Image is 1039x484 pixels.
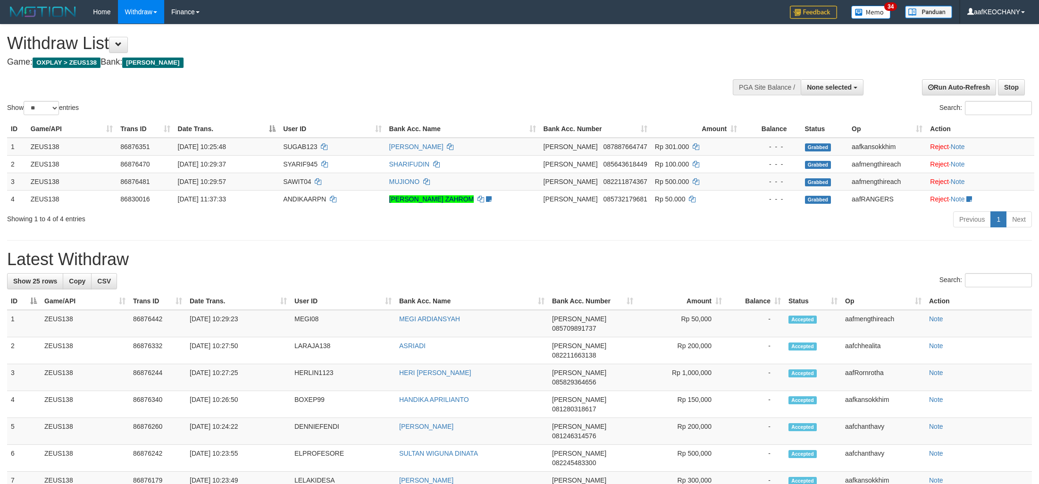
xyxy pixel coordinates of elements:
[389,195,474,203] a: [PERSON_NAME] ZAHROM
[841,391,925,418] td: aafkansokkhim
[552,351,596,359] span: Copy 082211663138 to clipboard
[848,190,926,208] td: aafRANGERS
[951,143,965,150] a: Note
[41,337,129,364] td: ZEUS138
[929,423,943,430] a: Note
[1006,211,1032,227] a: Next
[552,450,606,457] span: [PERSON_NAME]
[7,58,683,67] h4: Game: Bank:
[930,160,949,168] a: Reject
[726,445,785,472] td: -
[178,195,226,203] span: [DATE] 11:37:33
[283,143,317,150] span: SUGAB123
[851,6,891,19] img: Button%20Memo.svg
[33,58,101,68] span: OXPLAY > ZEUS138
[7,292,41,310] th: ID: activate to sort column descending
[552,396,606,403] span: [PERSON_NAME]
[805,161,831,169] span: Grabbed
[7,34,683,53] h1: Withdraw List
[7,173,27,190] td: 3
[745,177,797,186] div: - - -
[399,423,453,430] a: [PERSON_NAME]
[841,310,925,337] td: aafmengthireach
[788,396,817,404] span: Accepted
[951,160,965,168] a: Note
[552,315,606,323] span: [PERSON_NAME]
[7,391,41,418] td: 4
[848,120,926,138] th: Op: activate to sort column ascending
[805,178,831,186] span: Grabbed
[395,292,548,310] th: Bank Acc. Name: activate to sort column ascending
[926,138,1034,156] td: ·
[544,160,598,168] span: [PERSON_NAME]
[291,337,395,364] td: LARAJA138
[7,418,41,445] td: 5
[741,120,801,138] th: Balance
[283,195,326,203] span: ANDIKAARPN
[805,196,831,204] span: Grabbed
[603,195,647,203] span: Copy 085732179681 to clipboard
[389,160,430,168] a: SHARIFUDIN
[129,418,186,445] td: 86876260
[926,190,1034,208] td: ·
[129,337,186,364] td: 86876332
[788,450,817,458] span: Accepted
[7,138,27,156] td: 1
[7,364,41,391] td: 3
[637,337,726,364] td: Rp 200,000
[841,418,925,445] td: aafchanthavy
[291,418,395,445] td: DENNIEFENDI
[552,378,596,386] span: Copy 085829364656 to clipboard
[929,450,943,457] a: Note
[655,195,686,203] span: Rp 50.000
[178,143,226,150] span: [DATE] 10:25:48
[965,101,1032,115] input: Search:
[7,250,1032,269] h1: Latest Withdraw
[603,178,647,185] span: Copy 082211874367 to clipboard
[552,423,606,430] span: [PERSON_NAME]
[726,310,785,337] td: -
[41,445,129,472] td: ZEUS138
[399,396,469,403] a: HANDIKA APRILIANTO
[41,310,129,337] td: ZEUS138
[129,310,186,337] td: 86876442
[7,120,27,138] th: ID
[745,142,797,151] div: - - -
[178,178,226,185] span: [DATE] 10:29:57
[785,292,841,310] th: Status: activate to sort column ascending
[848,155,926,173] td: aafmengthireach
[24,101,59,115] select: Showentries
[552,369,606,376] span: [PERSON_NAME]
[953,211,991,227] a: Previous
[884,2,897,11] span: 34
[117,120,174,138] th: Trans ID: activate to sort column ascending
[965,273,1032,287] input: Search:
[926,120,1034,138] th: Action
[805,143,831,151] span: Grabbed
[186,310,291,337] td: [DATE] 10:29:23
[925,292,1032,310] th: Action
[41,364,129,391] td: ZEUS138
[726,337,785,364] td: -
[129,445,186,472] td: 86876242
[7,273,63,289] a: Show 25 rows
[930,195,949,203] a: Reject
[27,155,117,173] td: ZEUS138
[848,173,926,190] td: aafmengthireach
[186,364,291,391] td: [DATE] 10:27:25
[186,391,291,418] td: [DATE] 10:26:50
[41,292,129,310] th: Game/API: activate to sort column ascending
[905,6,952,18] img: panduan.png
[291,364,395,391] td: HERLIN1123
[399,369,471,376] a: HERI [PERSON_NAME]
[129,292,186,310] th: Trans ID: activate to sort column ascending
[655,143,689,150] span: Rp 301.000
[801,79,863,95] button: None selected
[291,310,395,337] td: MEGI08
[291,445,395,472] td: ELPROFESORE
[283,160,318,168] span: SYARIF945
[726,418,785,445] td: -
[637,418,726,445] td: Rp 200,000
[637,445,726,472] td: Rp 500,000
[41,418,129,445] td: ZEUS138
